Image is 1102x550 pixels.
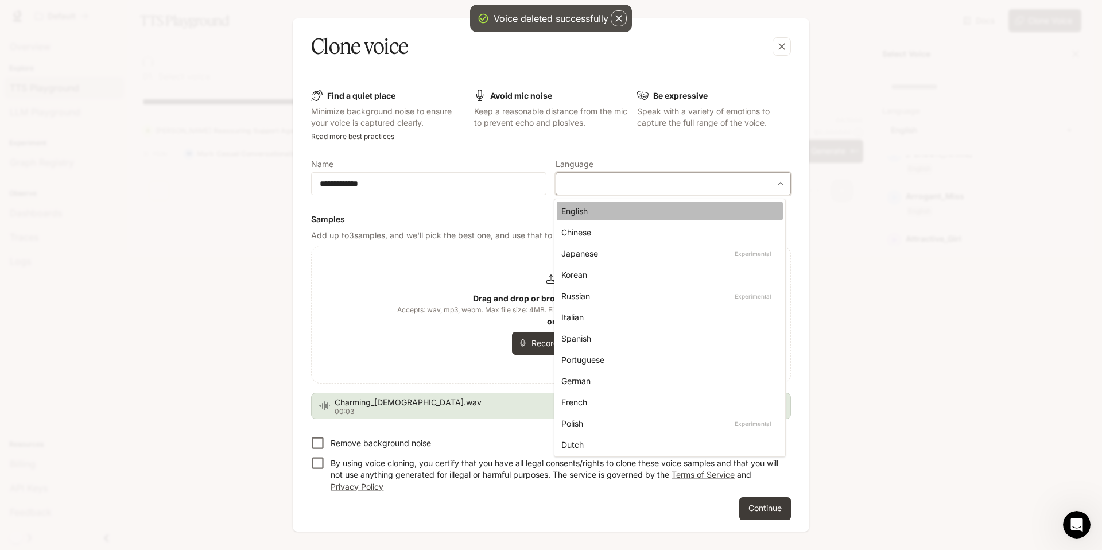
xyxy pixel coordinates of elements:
[561,247,774,259] div: Japanese
[494,11,608,25] div: Voice deleted successfully
[561,205,774,217] div: English
[561,269,774,281] div: Korean
[561,375,774,387] div: German
[561,332,774,344] div: Spanish
[561,226,774,238] div: Chinese
[561,396,774,408] div: French
[561,439,774,451] div: Dutch
[732,291,774,301] p: Experimental
[561,290,774,302] div: Russian
[732,419,774,429] p: Experimental
[1063,511,1091,539] iframe: Intercom live chat
[561,311,774,323] div: Italian
[561,354,774,366] div: Portuguese
[732,249,774,259] p: Experimental
[561,417,774,429] div: Polish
